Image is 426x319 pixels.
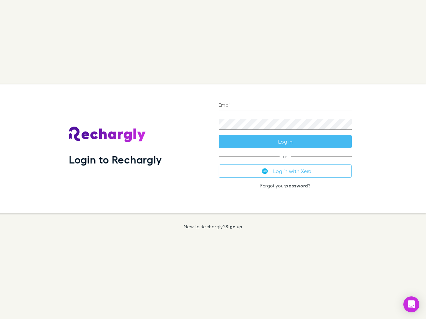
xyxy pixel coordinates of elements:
button: Log in with Xero [219,164,352,178]
span: or [219,156,352,157]
a: Sign up [225,224,242,229]
img: Xero's logo [262,168,268,174]
a: password [285,183,308,188]
img: Rechargly's Logo [69,127,146,143]
p: Forgot your ? [219,183,352,188]
div: Open Intercom Messenger [403,296,419,312]
p: New to Rechargly? [184,224,243,229]
button: Log in [219,135,352,148]
h1: Login to Rechargly [69,153,162,166]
